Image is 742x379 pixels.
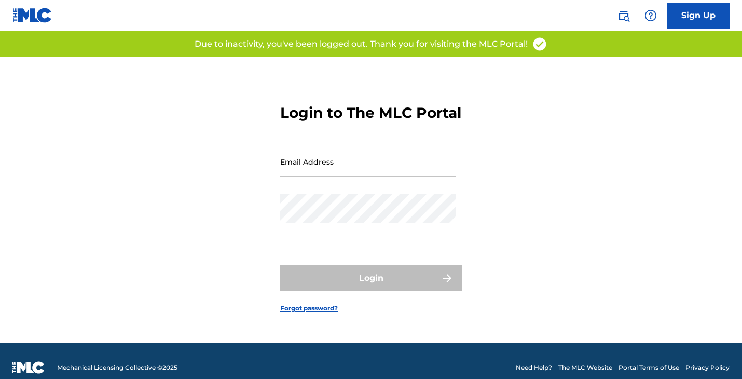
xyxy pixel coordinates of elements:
[57,363,177,372] span: Mechanical Licensing Collective © 2025
[617,9,630,22] img: search
[195,38,528,50] p: Due to inactivity, you've been logged out. Thank you for visiting the MLC Portal!
[667,3,730,29] a: Sign Up
[280,104,461,122] h3: Login to The MLC Portal
[12,361,45,374] img: logo
[613,5,634,26] a: Public Search
[558,363,612,372] a: The MLC Website
[12,8,52,23] img: MLC Logo
[532,36,547,52] img: access
[685,363,730,372] a: Privacy Policy
[640,5,661,26] div: Help
[516,363,552,372] a: Need Help?
[280,304,338,313] a: Forgot password?
[619,363,679,372] a: Portal Terms of Use
[690,329,742,379] iframe: Chat Widget
[644,9,657,22] img: help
